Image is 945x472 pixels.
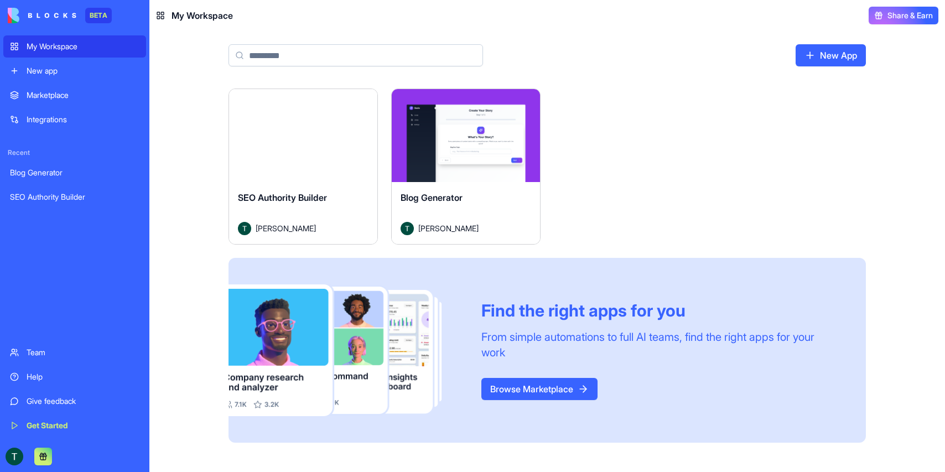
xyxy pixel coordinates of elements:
[229,89,378,245] a: SEO Authority BuilderAvatar[PERSON_NAME]
[481,378,598,400] a: Browse Marketplace
[27,90,139,101] div: Marketplace
[3,60,146,82] a: New app
[27,371,139,382] div: Help
[3,186,146,208] a: SEO Authority Builder
[3,148,146,157] span: Recent
[481,300,839,320] div: Find the right apps for you
[481,329,839,360] div: From simple automations to full AI teams, find the right apps for your work
[401,222,414,235] img: Avatar
[869,7,938,24] button: Share & Earn
[238,222,251,235] img: Avatar
[256,222,316,234] span: [PERSON_NAME]
[3,162,146,184] a: Blog Generator
[391,89,541,245] a: Blog GeneratorAvatar[PERSON_NAME]
[27,41,139,52] div: My Workspace
[10,167,139,178] div: Blog Generator
[3,366,146,388] a: Help
[887,10,933,21] span: Share & Earn
[401,192,463,203] span: Blog Generator
[796,44,866,66] a: New App
[27,65,139,76] div: New app
[3,84,146,106] a: Marketplace
[27,114,139,125] div: Integrations
[229,284,464,417] img: Frame_181_egmpey.png
[172,9,233,22] span: My Workspace
[3,414,146,437] a: Get Started
[6,448,23,465] img: ACg8ocKr-FuyXX6OhFMe-xkgB64w6KLXe8eXLlH0TyzbprXPLifrSQ=s96-c
[3,390,146,412] a: Give feedback
[238,192,327,203] span: SEO Authority Builder
[418,222,479,234] span: [PERSON_NAME]
[8,8,112,23] a: BETA
[3,108,146,131] a: Integrations
[10,191,139,203] div: SEO Authority Builder
[3,341,146,364] a: Team
[3,35,146,58] a: My Workspace
[27,420,139,431] div: Get Started
[27,396,139,407] div: Give feedback
[85,8,112,23] div: BETA
[8,8,76,23] img: logo
[27,347,139,358] div: Team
